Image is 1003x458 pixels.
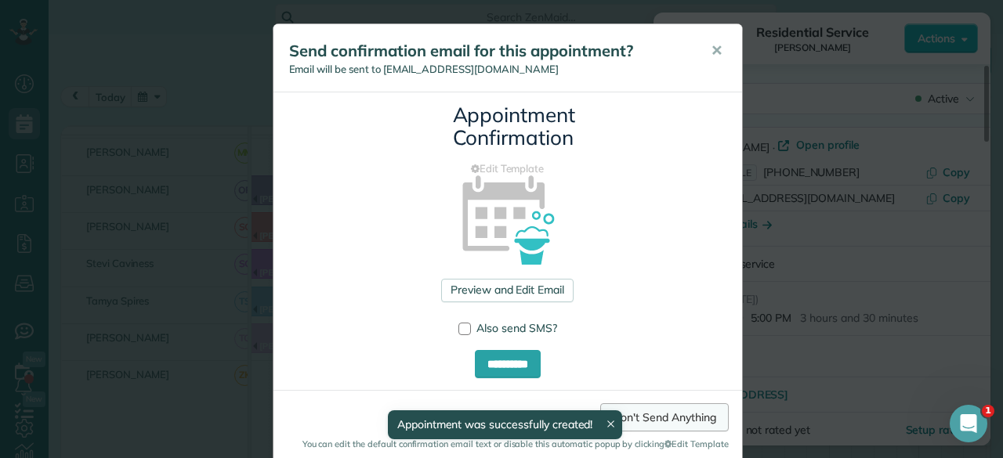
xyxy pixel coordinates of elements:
small: You can edit the default confirmation email text or disable this automatic popup by clicking Edit... [287,438,729,450]
span: Email will be sent to [EMAIL_ADDRESS][DOMAIN_NAME] [289,63,559,75]
span: Also send SMS? [476,321,557,335]
span: 1 [982,405,994,417]
div: Appointment was successfully created! [388,410,623,439]
span: ✕ [711,41,722,60]
h5: Send confirmation email for this appointment? [289,40,689,62]
img: appointment_confirmation_icon-141e34405f88b12ade42628e8c248340957700ab75a12ae832a8710e9b578dc5.png [437,148,578,288]
iframe: Intercom live chat [950,405,987,442]
a: Preview and Edit Email [441,279,574,302]
h3: Appointment Confirmation [453,104,563,149]
a: Don't Send Anything [600,403,728,431]
a: Edit Template [285,161,730,176]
